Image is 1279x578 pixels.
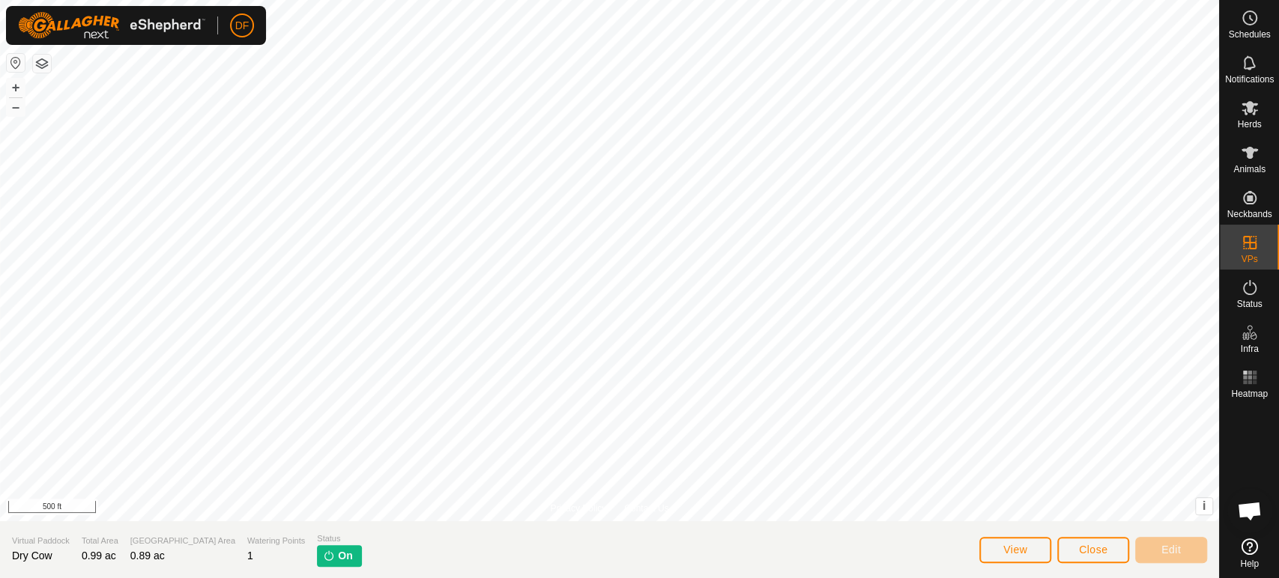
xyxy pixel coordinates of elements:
button: Close [1057,537,1129,563]
span: View [1003,544,1027,556]
span: Herds [1237,120,1261,129]
img: Gallagher Logo [18,12,205,39]
span: [GEOGRAPHIC_DATA] Area [130,535,235,547]
img: turn-on [323,550,335,562]
span: 1 [247,550,253,562]
span: Heatmap [1231,389,1268,398]
span: DF [235,18,250,34]
span: VPs [1241,255,1257,264]
span: Help [1240,559,1259,568]
span: Animals [1233,165,1266,174]
span: i [1203,499,1206,512]
button: Map Layers [33,55,51,73]
span: Status [1236,299,1262,308]
button: + [7,79,25,97]
a: Help [1220,532,1279,574]
span: Infra [1240,344,1258,353]
button: Edit [1135,537,1207,563]
span: Close [1079,544,1107,556]
span: Total Area [82,535,118,547]
span: Neckbands [1227,210,1272,219]
button: – [7,98,25,116]
button: i [1196,498,1212,514]
button: Reset Map [7,54,25,72]
span: Notifications [1225,75,1274,84]
span: Dry Cow [12,550,52,562]
span: Edit [1161,544,1181,556]
span: On [338,548,352,564]
a: Contact Us [624,502,668,515]
a: Privacy Policy [550,502,606,515]
span: Schedules [1228,30,1270,39]
span: Watering Points [247,535,305,547]
span: 0.99 ac [82,550,116,562]
span: Status [317,532,361,545]
div: Open chat [1227,488,1272,533]
button: View [979,537,1051,563]
span: Virtual Paddock [12,535,70,547]
span: 0.89 ac [130,550,165,562]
